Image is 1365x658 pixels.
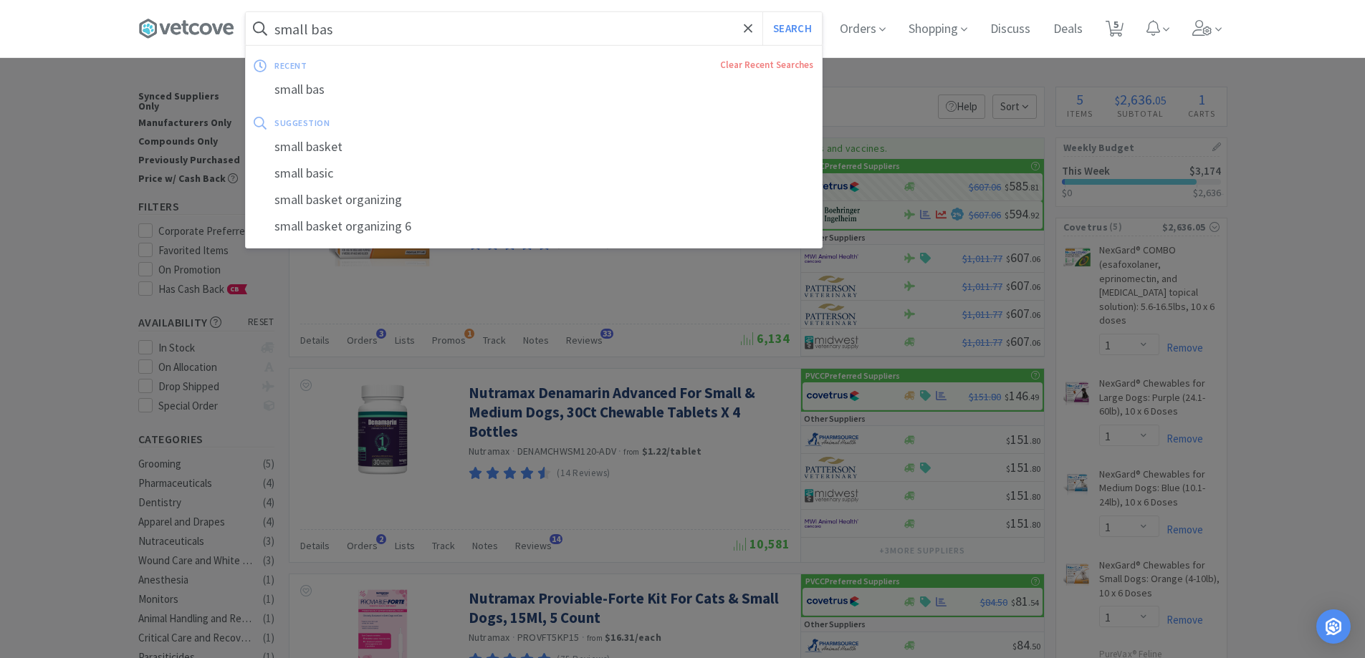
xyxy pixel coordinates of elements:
[1100,24,1129,37] a: 5
[246,160,822,187] div: small basic
[274,54,513,77] div: recent
[985,23,1036,36] a: Discuss
[1316,609,1351,644] div: Open Intercom Messenger
[720,59,813,71] a: Clear Recent Searches
[246,213,822,240] div: small basket organizing 6
[246,12,822,45] input: Search by item, sku, manufacturer, ingredient, size...
[274,112,571,134] div: suggestion
[1048,23,1088,36] a: Deals
[246,187,822,213] div: small basket organizing
[246,134,822,160] div: small basket
[762,12,822,45] button: Search
[246,77,822,103] div: small bas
